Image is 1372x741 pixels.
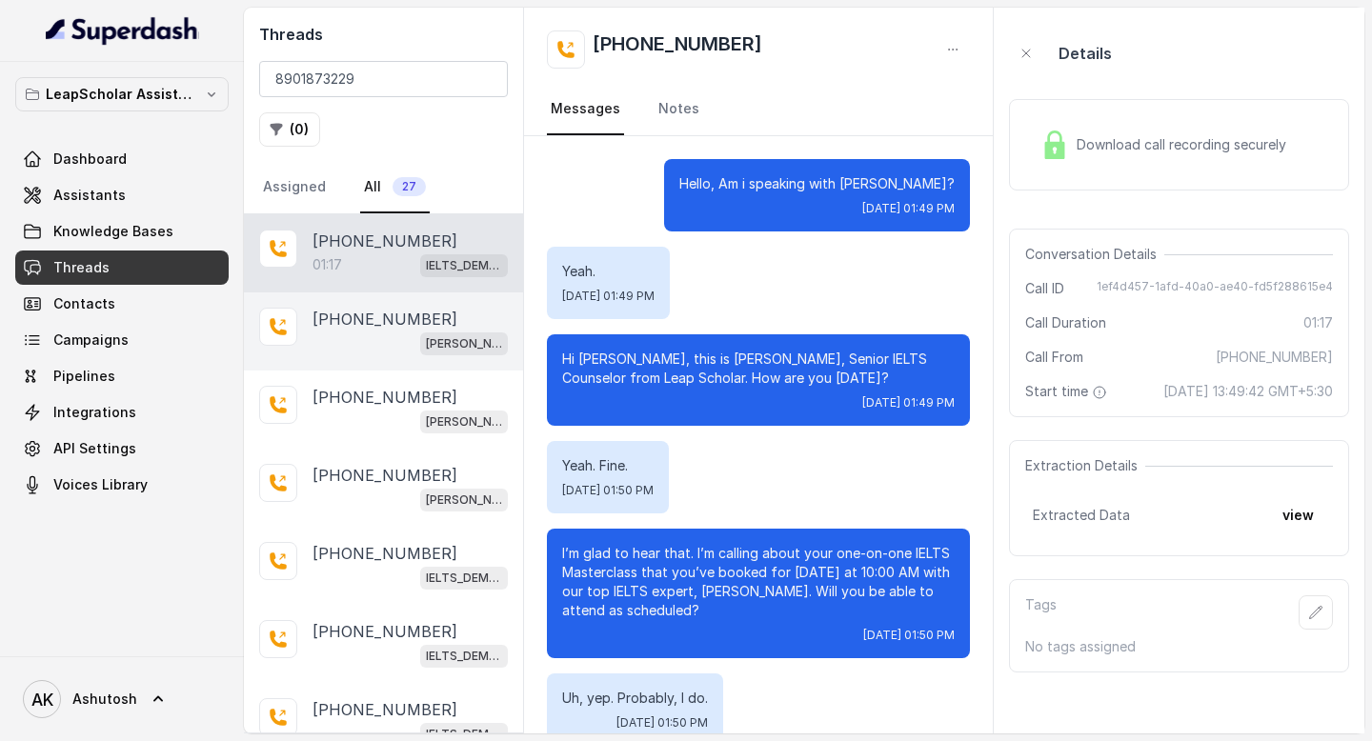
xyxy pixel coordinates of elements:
[562,483,654,498] span: [DATE] 01:50 PM
[863,628,955,643] span: [DATE] 01:50 PM
[1303,313,1333,332] span: 01:17
[15,250,229,285] a: Threads
[562,350,955,388] p: Hi [PERSON_NAME], this is [PERSON_NAME], Senior IELTS Counselor from Leap Scholar. How are you [D...
[15,395,229,430] a: Integrations
[1163,382,1333,401] span: [DATE] 13:49:42 GMT+5:30
[72,690,137,709] span: Ashutosh
[31,690,53,710] text: AK
[313,464,457,487] p: [PHONE_NUMBER]
[313,620,457,643] p: [PHONE_NUMBER]
[1025,595,1057,630] p: Tags
[562,289,655,304] span: [DATE] 01:49 PM
[1025,456,1145,475] span: Extraction Details
[259,112,320,147] button: (0)
[313,255,342,274] p: 01:17
[562,456,654,475] p: Yeah. Fine.
[15,359,229,393] a: Pipelines
[15,178,229,212] a: Assistants
[1025,279,1064,298] span: Call ID
[547,84,624,135] a: Messages
[547,84,970,135] nav: Tabs
[313,308,457,330] p: [PHONE_NUMBER]
[1025,382,1111,401] span: Start time
[426,412,502,431] p: [PERSON_NAME] ielts testing (agent -1) (please don't remove phone number)
[562,544,955,620] p: I’m glad to hear that. I’m calling about your one-on-one IELTS Masterclass that you’ve booked for...
[393,177,426,196] span: 27
[46,83,198,106] p: LeapScholar Assistant
[313,386,457,409] p: [PHONE_NUMBER]
[593,30,762,69] h2: [PHONE_NUMBER]
[1025,245,1164,264] span: Conversation Details
[562,689,708,708] p: Uh, yep. Probably, I do.
[679,174,955,193] p: Hello, Am i speaking with [PERSON_NAME]?
[1040,130,1069,159] img: Lock Icon
[616,715,708,731] span: [DATE] 01:50 PM
[53,367,115,386] span: Pipelines
[46,15,199,46] img: light.svg
[53,475,148,494] span: Voices Library
[562,262,655,281] p: Yeah.
[15,468,229,502] a: Voices Library
[259,162,508,213] nav: Tabs
[1097,279,1333,298] span: 1ef4d457-1afd-40a0-ae40-fd5f288615e4
[53,294,115,313] span: Contacts
[862,395,955,411] span: [DATE] 01:49 PM
[53,222,173,241] span: Knowledge Bases
[426,647,502,666] p: IELTS_DEMO_gk (agent 1)
[15,142,229,176] a: Dashboard
[53,186,126,205] span: Assistants
[1077,135,1294,154] span: Download call recording securely
[426,334,502,353] p: [PERSON_NAME] ielts testing (agent -1) (please don't remove phone number)
[1271,498,1325,532] button: view
[1216,348,1333,367] span: [PHONE_NUMBER]
[15,287,229,321] a: Contacts
[259,23,508,46] h2: Threads
[1033,506,1130,525] span: Extracted Data
[426,256,502,275] p: IELTS_DEMO_gk (agent 1)
[426,569,502,588] p: IELTS_DEMO_gk (agent 1)
[1025,637,1333,656] p: No tags assigned
[53,439,136,458] span: API Settings
[15,214,229,249] a: Knowledge Bases
[15,323,229,357] a: Campaigns
[655,84,703,135] a: Notes
[313,698,457,721] p: [PHONE_NUMBER]
[15,672,229,726] a: Ashutosh
[1025,313,1106,332] span: Call Duration
[15,77,229,111] button: LeapScholar Assistant
[426,491,502,510] p: [PERSON_NAME] ielts testing (agent -1) (please don't remove phone number)
[360,162,430,213] a: All27
[53,403,136,422] span: Integrations
[259,162,330,213] a: Assigned
[1059,42,1112,65] p: Details
[313,230,457,252] p: [PHONE_NUMBER]
[53,330,129,350] span: Campaigns
[53,150,127,169] span: Dashboard
[313,542,457,565] p: [PHONE_NUMBER]
[259,61,508,97] input: Search by Call ID or Phone Number
[15,431,229,466] a: API Settings
[53,258,110,277] span: Threads
[1025,348,1083,367] span: Call From
[862,201,955,216] span: [DATE] 01:49 PM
